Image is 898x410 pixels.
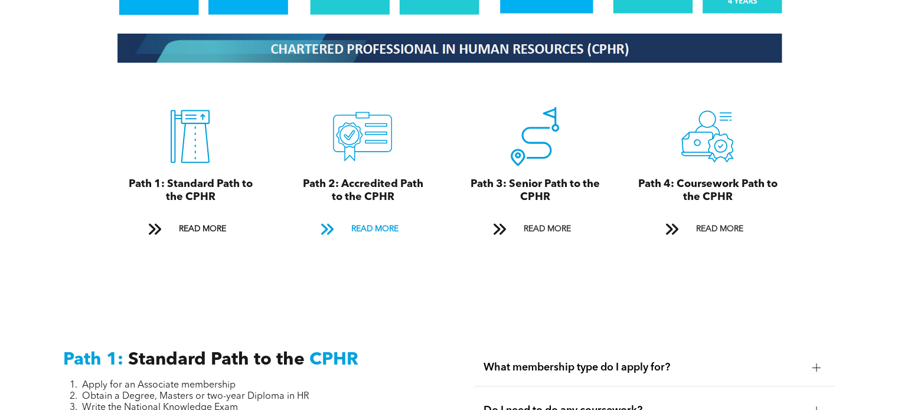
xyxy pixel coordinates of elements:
[312,218,413,240] a: READ MORE
[484,218,586,240] a: READ MORE
[691,218,747,240] span: READ MORE
[63,351,123,369] span: Path 1:
[139,218,241,240] a: READ MORE
[302,179,423,202] span: Path 2: Accredited Path to the CPHR
[82,381,236,390] span: Apply for an Associate membership
[128,179,252,202] span: Path 1: Standard Path to the CPHR
[309,351,358,369] span: CPHR
[174,218,230,240] span: READ MORE
[128,351,305,369] span: Standard Path to the
[471,179,600,202] span: Path 3: Senior Path to the CPHR
[638,179,777,202] span: Path 4: Coursework Path to the CPHR
[82,392,309,401] span: Obtain a Degree, Masters or two-year Diploma in HR
[519,218,574,240] span: READ MORE
[484,361,802,374] span: What membership type do I apply for?
[347,218,402,240] span: READ MORE
[657,218,758,240] a: READ MORE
